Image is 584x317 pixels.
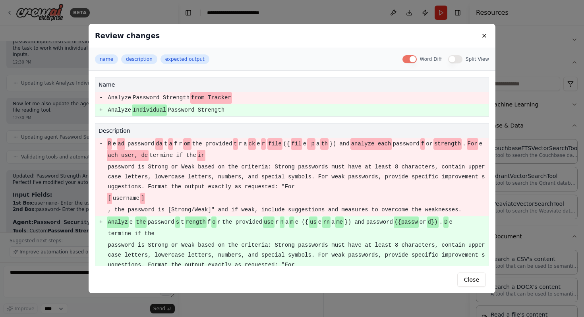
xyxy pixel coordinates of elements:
span: the provided [191,138,233,150]
span: r [275,216,279,228]
label: Split View [466,56,489,62]
h4: description [99,127,485,135]
span: }) and [344,216,365,228]
span: me [335,216,344,228]
span: da [155,138,163,150]
span: om [183,138,191,150]
span: password [127,138,155,150]
span: file [267,138,282,150]
span: ({passw [394,216,419,228]
span: ({ [282,138,291,150]
span: password is Strong or Weak based on the criteria: Strong passwords must have at least 8 character... [107,240,488,271]
span: t [163,138,168,150]
span: Analyze [107,104,132,116]
span: username [112,193,140,204]
span: s [175,216,180,228]
label: Word Diff [420,56,442,62]
span: ({ [301,216,309,228]
span: }) and [329,138,350,150]
span: r [238,138,243,150]
h4: name [99,81,485,89]
span: the [135,216,147,228]
span: e [256,138,261,150]
span: password [392,138,420,150]
span: f [420,138,425,150]
span: rn [322,216,331,228]
span: For [467,138,478,150]
span: Password Strength [167,104,225,116]
span: the provided [221,216,263,228]
span: password is Strong or Weak based on the criteria: Strong passwords must have at least 8 character... [107,161,488,193]
pre: + [99,105,102,115]
span: e [317,216,322,228]
span: us [309,216,317,228]
span: fil [291,138,302,150]
span: ach user, de [107,150,149,161]
span: . [462,138,466,150]
span: termine if the [149,150,197,161]
h3: Review changes [95,30,160,41]
span: Password Strength [132,92,190,104]
span: , the password is [Strong/Weak]" and if weak, include suggestions and measures to overcome the we... [107,204,462,216]
span: from Tracker [190,92,232,104]
button: description [121,54,157,64]
span: o [211,216,216,228]
span: t [180,216,185,228]
span: _p [307,138,315,150]
pre: - [99,139,102,149]
span: strength [433,138,462,150]
span: m [289,216,294,228]
span: e [112,138,117,150]
span: R [107,138,112,150]
span: Individual [132,104,167,116]
span: f [173,138,178,150]
span: f [207,216,211,228]
pre: + [99,217,102,227]
span: e [449,216,453,228]
span: e [294,216,299,228]
span: or [419,216,427,228]
span: ck [248,138,256,150]
span: a [284,216,289,228]
span: . [439,216,443,228]
span: Analyz [107,216,128,228]
pre: - [99,93,102,103]
span: d}) [427,216,439,228]
button: Close [457,273,486,287]
span: a [243,138,248,150]
span: termine if the [107,228,155,240]
span: or [425,138,433,150]
span: password [365,216,394,228]
span: use [263,216,275,228]
span: ir [197,150,205,161]
span: a [168,138,173,150]
span: analyze each [350,138,392,150]
span: r [217,216,221,228]
span: a [315,138,320,150]
span: e [129,216,133,228]
span: password [147,216,175,228]
span: th [320,138,329,150]
span: e [478,138,483,150]
span: r [261,138,266,150]
span: Analyze [107,92,132,104]
span: t [233,138,238,150]
span: D [443,216,448,228]
span: r [178,138,183,150]
span: ad [117,138,125,150]
span: ] [140,193,145,204]
button: name [95,54,118,64]
span: rength [185,216,206,228]
span: a [331,216,335,228]
span: n [280,216,284,228]
span: [ [107,193,112,204]
button: expected output [161,54,209,64]
span: e [302,138,307,150]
